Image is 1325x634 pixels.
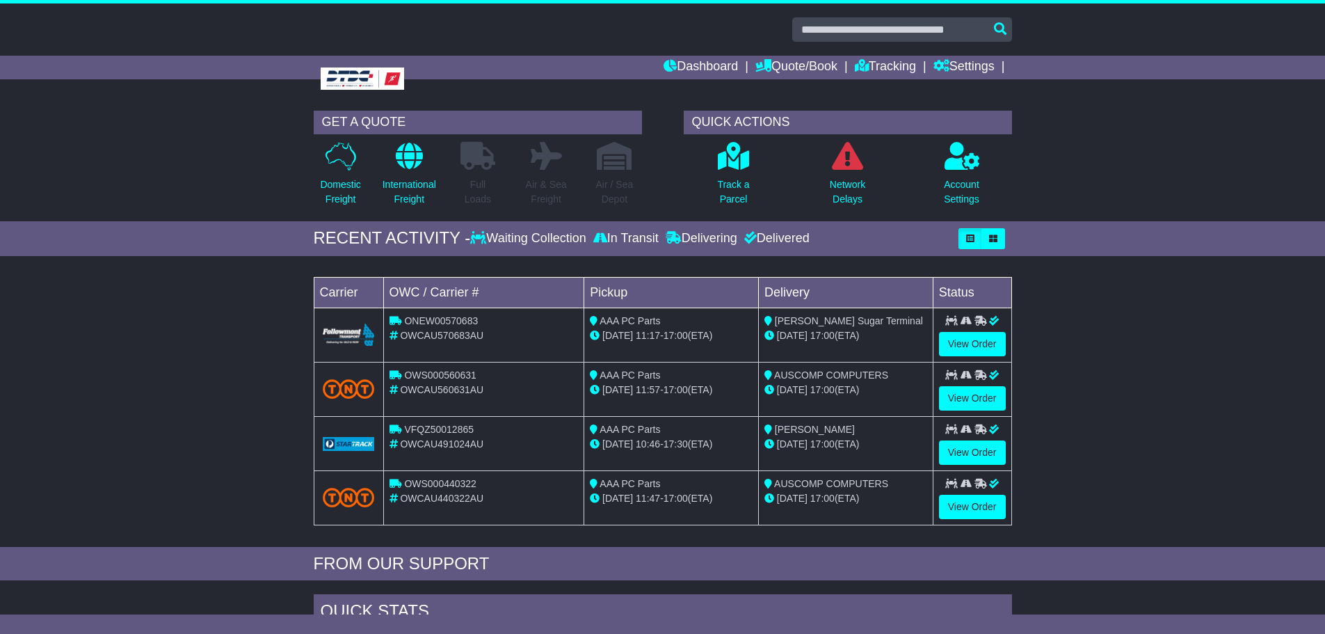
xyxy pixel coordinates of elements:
p: Track a Parcel [717,177,749,207]
img: GetCarrierServiceLogo [323,437,375,451]
span: 17:00 [810,438,835,450]
span: 17:30 [664,438,688,450]
a: View Order [939,386,1006,411]
div: (ETA) [764,437,927,452]
span: AAA PC Parts [600,315,660,326]
span: AAA PC Parts [600,478,660,489]
a: DomesticFreight [319,141,361,214]
span: 11:47 [636,493,660,504]
span: 17:00 [810,330,835,341]
td: Carrier [314,277,383,308]
p: International Freight [383,177,436,207]
span: 11:57 [636,384,660,395]
span: ONEW00570683 [404,315,478,326]
p: Domestic Freight [320,177,360,207]
div: In Transit [590,231,662,246]
span: VFQZ50012865 [404,424,474,435]
div: Delivered [741,231,810,246]
span: [DATE] [602,438,633,450]
span: [DATE] [602,384,633,395]
span: [DATE] [602,330,633,341]
div: - (ETA) [590,383,753,397]
span: AAA PC Parts [600,370,660,381]
a: View Order [939,332,1006,356]
span: AUSCOMP COMPUTERS [774,478,888,489]
span: OWCAU491024AU [400,438,483,450]
span: 11:17 [636,330,660,341]
span: OWCAU560631AU [400,384,483,395]
a: View Order [939,495,1006,519]
p: Full Loads [460,177,495,207]
span: 17:00 [664,493,688,504]
span: OWS000440322 [404,478,476,489]
span: [DATE] [602,493,633,504]
span: AAA PC Parts [600,424,660,435]
img: TNT_Domestic.png [323,488,375,507]
img: TNT_Domestic.png [323,379,375,398]
span: 10:46 [636,438,660,450]
div: GET A QUOTE [314,111,642,134]
div: (ETA) [764,328,927,343]
a: InternationalFreight [382,141,437,214]
div: (ETA) [764,491,927,506]
a: Dashboard [664,56,738,79]
span: 17:00 [664,330,688,341]
div: Quick Stats [314,594,1012,632]
td: OWC / Carrier # [383,277,584,308]
a: View Order [939,441,1006,465]
div: - (ETA) [590,437,753,452]
div: - (ETA) [590,328,753,343]
td: Pickup [584,277,759,308]
span: [PERSON_NAME] [775,424,855,435]
span: OWS000560631 [404,370,476,381]
a: Track aParcel [716,141,750,214]
span: 17:00 [810,384,835,395]
span: 17:00 [810,493,835,504]
div: (ETA) [764,383,927,397]
div: FROM OUR SUPPORT [314,554,1012,574]
p: Account Settings [944,177,979,207]
a: Quote/Book [755,56,837,79]
div: RECENT ACTIVITY - [314,228,471,248]
span: OWCAU440322AU [400,493,483,504]
td: Delivery [758,277,933,308]
div: Waiting Collection [470,231,589,246]
img: Followmont_Transport.png [323,324,375,347]
p: Network Delays [830,177,865,207]
span: [DATE] [777,384,808,395]
div: QUICK ACTIONS [684,111,1012,134]
span: OWCAU570683AU [400,330,483,341]
span: [DATE] [777,493,808,504]
a: Tracking [855,56,916,79]
span: [DATE] [777,330,808,341]
td: Status [933,277,1011,308]
p: Air & Sea Freight [526,177,567,207]
a: NetworkDelays [829,141,866,214]
a: AccountSettings [943,141,980,214]
span: [DATE] [777,438,808,450]
div: Delivering [662,231,741,246]
p: Air / Sea Depot [596,177,634,207]
span: 17:00 [664,384,688,395]
span: AUSCOMP COMPUTERS [774,370,888,381]
span: [PERSON_NAME] Sugar Terminal [775,315,923,326]
a: Settings [933,56,995,79]
div: - (ETA) [590,491,753,506]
